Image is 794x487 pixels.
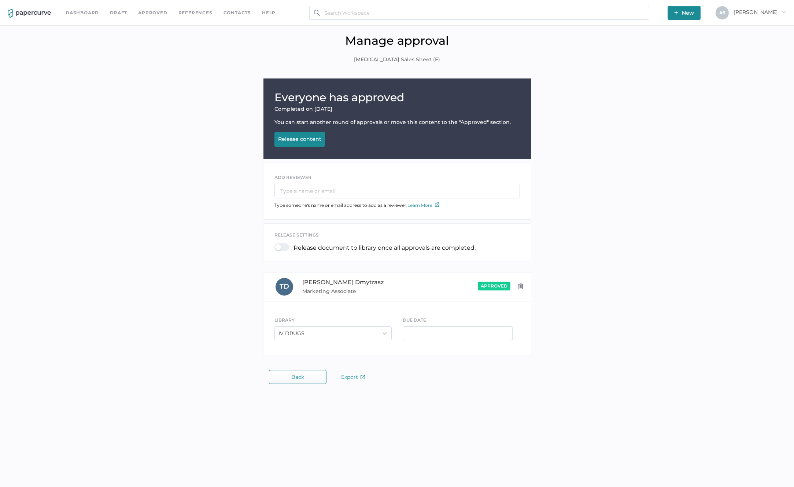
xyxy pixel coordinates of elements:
[274,202,439,208] span: Type someone's name or email address to add as a reviewer.
[138,9,167,17] a: Approved
[668,6,701,20] button: New
[674,6,694,20] span: New
[361,375,365,379] img: external-link-icon.7ec190a1.svg
[734,9,786,15] span: [PERSON_NAME]
[293,244,476,251] p: Release document to library once all approvals are completed.
[291,374,304,380] span: Back
[435,202,439,207] img: external-link-icon.7ec190a1.svg
[274,175,311,180] span: ADD REVIEWER
[354,56,440,64] span: [MEDICAL_DATA] Sales Sheet (E)
[719,10,725,15] span: A S
[5,33,789,48] h1: Manage approval
[274,132,325,147] button: Release content
[66,9,99,17] a: Dashboard
[8,9,51,18] img: papercurve-logo-colour.7244d18c.svg
[781,9,786,14] i: arrow_right
[309,6,649,20] input: Search Workspace
[274,317,295,323] span: LIBRARY
[178,9,213,17] a: References
[274,119,520,125] div: You can start another round of approvals or move this content to the "Approved" section.
[334,370,372,384] button: Export
[407,202,439,208] a: Learn More
[302,279,384,286] span: [PERSON_NAME] Dmytrasz
[274,184,520,198] input: Type a name or email
[110,9,127,17] a: Draft
[481,283,507,289] span: approved
[280,282,289,290] span: T D
[302,287,413,296] span: Marketing Associate
[278,330,304,337] div: IV DRUGS
[269,370,326,384] button: Back
[274,89,520,106] h1: Everyone has approved
[341,374,365,380] span: Export
[274,106,520,112] div: Completed on [DATE]
[314,10,320,16] img: search.bf03fe8b.svg
[224,9,251,17] a: Contacts
[274,232,319,238] span: release settings
[674,11,678,15] img: plus-white.e19ec114.svg
[278,136,321,142] div: Release content
[518,283,524,289] img: delete
[403,317,426,323] span: DUE DATE
[262,9,276,17] div: help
